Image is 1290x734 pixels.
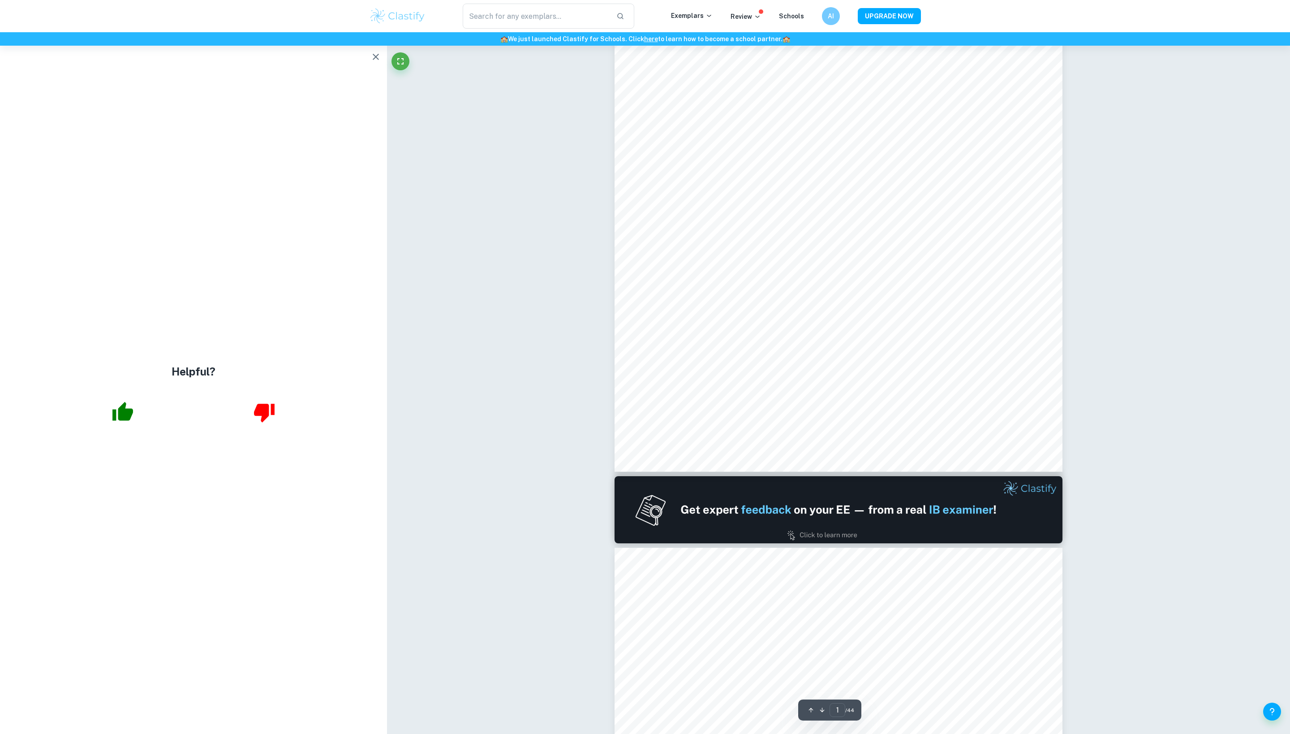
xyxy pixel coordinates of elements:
h4: Helpful? [172,363,215,380]
button: Help and Feedback [1263,703,1281,721]
span: / 44 [845,706,854,714]
p: Review [731,12,761,21]
button: Fullscreen [391,52,409,70]
a: Schools [779,13,804,20]
img: Clastify logo [369,7,426,25]
button: UPGRADE NOW [858,8,921,24]
span: 🏫 [783,35,790,43]
span: 🏫 [500,35,508,43]
img: Ad [615,476,1062,543]
h6: AI [826,11,836,21]
button: AI [822,7,840,25]
a: here [644,35,658,43]
input: Search for any exemplars... [463,4,609,29]
p: Exemplars [671,11,713,21]
h6: We just launched Clastify for Schools. Click to learn how to become a school partner. [2,34,1288,44]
